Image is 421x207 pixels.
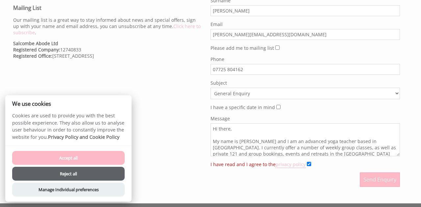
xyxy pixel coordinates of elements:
[13,17,203,36] p: Our mailing list is a great way to stay informed about news and special offers, sign up with your...
[13,53,52,59] strong: Registered Office:
[276,161,306,168] a: privacy policy
[210,80,400,86] label: Subject
[210,64,400,75] input: Phone Number
[210,123,400,156] textarea: Hi there, My name is [PERSON_NAME] and I am an advanced yoga teacher based in [GEOGRAPHIC_DATA]. ...
[210,56,400,62] label: Phone
[13,46,60,53] strong: Registered Company:
[12,183,125,196] button: Manage Individual preferences
[13,23,201,36] a: Click here to subscribe
[360,172,400,187] button: Send Enquiry
[12,167,125,181] button: Reject all
[12,151,125,165] button: Accept all
[5,112,132,145] p: Cookies are used to provide you with the best possible experience. They also allow us to analyse ...
[48,134,119,140] a: Privacy Policy and Cookie Policy
[210,29,400,40] input: Email Address
[13,40,58,46] strong: Salcombe Abode Ltd
[13,40,203,59] p: 12740833 [STREET_ADDRESS]
[13,4,203,12] h3: Mailing List
[5,101,132,107] h2: We use cookies
[210,21,400,27] label: Email
[210,104,275,110] label: I have a specific date in mind
[210,115,400,122] label: Message
[210,5,400,16] input: Surname
[210,161,306,167] label: I have read and I agree to the
[210,45,274,51] label: Please add me to mailing list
